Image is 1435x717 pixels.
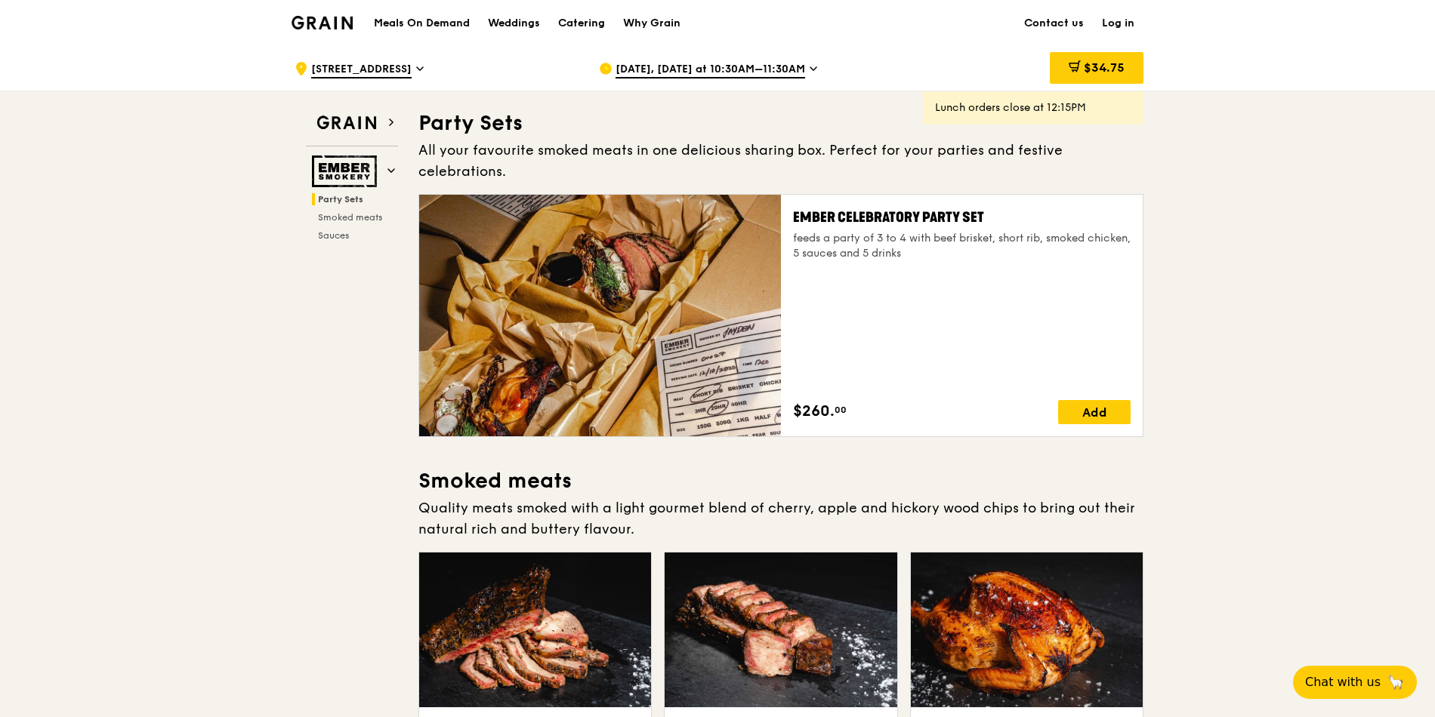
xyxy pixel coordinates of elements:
[418,497,1143,540] div: Quality meats smoked with a light gourmet blend of cherry, apple and hickory wood chips to bring ...
[1015,1,1093,46] a: Contact us
[418,109,1143,137] h3: Party Sets
[318,230,349,241] span: Sauces
[1093,1,1143,46] a: Log in
[1293,666,1417,699] button: Chat with us🦙
[558,1,605,46] div: Catering
[1058,400,1131,424] div: Add
[292,16,353,29] img: Grain
[614,1,690,46] a: Why Grain
[488,1,540,46] div: Weddings
[623,1,680,46] div: Why Grain
[793,231,1131,261] div: feeds a party of 3 to 4 with beef brisket, short rib, smoked chicken, 5 sauces and 5 drinks
[418,467,1143,494] h3: Smoked meats
[793,207,1131,228] div: Ember Celebratory Party Set
[479,1,549,46] a: Weddings
[312,109,381,137] img: Grain web logo
[1305,673,1381,691] span: Chat with us
[318,212,382,223] span: Smoked meats
[418,140,1143,182] div: All your favourite smoked meats in one delicious sharing box. Perfect for your parties and festiv...
[311,62,412,78] span: [STREET_ADDRESS]
[1084,60,1125,75] span: $34.75
[935,100,1131,115] div: Lunch orders close at 12:15PM
[318,194,363,205] span: Party Sets
[616,62,805,78] span: [DATE], [DATE] at 10:30AM–11:30AM
[835,404,847,416] span: 00
[793,400,835,423] span: $260.
[312,155,381,187] img: Ember Smokery web logo
[1387,673,1405,691] span: 🦙
[549,1,614,46] a: Catering
[374,16,470,31] h1: Meals On Demand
